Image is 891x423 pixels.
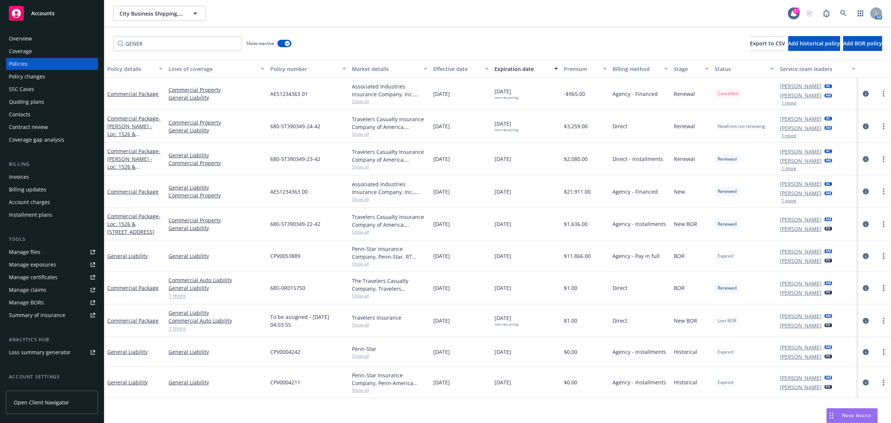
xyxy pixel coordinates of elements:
span: Lost BOR [718,317,736,324]
div: Premium [564,65,599,73]
a: Policy changes [6,71,98,83]
span: Renewal [674,90,695,98]
div: Status [715,65,766,73]
a: [PERSON_NAME] [780,257,822,265]
a: circleInformation [861,348,870,356]
a: Commercial Property [169,86,264,94]
a: General Liability [107,348,148,355]
a: Commercial Auto Liability [169,317,264,324]
span: Direct [613,122,627,130]
span: [DATE] [433,317,450,324]
div: Contacts [9,109,30,120]
div: Billing method [613,65,660,73]
span: [DATE] [495,220,511,228]
a: Manage claims [6,284,98,296]
span: CPV0004242 [270,348,300,356]
a: Summary of insurance [6,309,98,321]
span: Show all [352,293,428,299]
a: General Liability [107,252,148,259]
button: Policy details [104,60,166,78]
span: Show all [352,131,428,137]
div: Associated Industries Insurance Company, Inc., AmTrust Financial Services, RT Specialty Insurance... [352,180,428,196]
span: Renewed [718,188,737,195]
span: Export to CSV [750,40,785,47]
span: Show all [352,164,428,170]
a: Overview [6,33,98,45]
a: more [879,284,888,293]
a: Installment plans [6,209,98,221]
div: The Travelers Casualty Company, Travelers Insurance [352,277,428,293]
div: non-recurring [495,95,518,100]
a: [PERSON_NAME] [780,343,822,351]
div: Account settings [6,373,98,381]
a: [PERSON_NAME] [780,189,822,197]
div: Invoices [9,171,29,183]
div: Coverage gap analysis [9,134,64,146]
div: Analytics hub [6,336,98,343]
div: Manage certificates [9,271,58,283]
span: 680-5T390349-23-42 [270,155,320,163]
span: Show all [352,322,428,328]
span: [DATE] [433,252,450,260]
span: [DATE] [495,155,511,163]
button: 1 more [781,198,796,203]
span: Agency - Pay in full [613,252,660,260]
div: Quoting plans [9,96,44,108]
span: $11,866.00 [564,252,591,260]
a: [PERSON_NAME] [780,180,822,188]
a: circleInformation [861,220,870,229]
button: 1 more [781,101,796,105]
button: City Business Shipping, Inc. [113,6,206,21]
a: General Liability [169,94,264,101]
span: Agency - Financed [613,90,658,98]
span: -$965.00 [564,90,585,98]
a: more [879,122,888,131]
a: [PERSON_NAME] [780,225,822,233]
div: Account charges [9,196,50,208]
span: BOR [674,252,685,260]
span: Direct [613,284,627,292]
button: Policy number [267,60,349,78]
div: Coverage [9,45,32,57]
a: Switch app [853,6,868,21]
a: more [879,252,888,261]
span: 680-5T390349-24-42 [270,122,320,130]
a: [PERSON_NAME] [780,157,822,165]
a: SSC Cases [6,83,98,95]
span: Renewed [718,156,737,162]
button: Market details [349,60,431,78]
button: 1 more [781,166,796,171]
span: New BOR [674,220,697,228]
span: Newfront not renewing [718,123,765,130]
a: more [879,187,888,196]
a: Contract review [6,121,98,133]
a: Commercial Property [169,191,264,199]
span: $0.00 [564,378,577,386]
div: Penn-Star [352,345,428,353]
a: Manage exposures [6,259,98,271]
span: Expired [718,253,733,259]
span: CPV0004211 [270,378,300,386]
a: [PERSON_NAME] [780,289,822,297]
div: Billing updates [9,184,46,196]
a: General Liability [169,252,264,260]
span: AES1234363 00 [270,188,308,196]
button: 1 more [781,133,796,138]
a: Service team [6,384,98,395]
a: Manage certificates [6,271,98,283]
span: $1.00 [564,284,577,292]
a: [PERSON_NAME] [780,124,822,132]
span: [DATE] [495,87,518,100]
div: Policies [9,58,27,70]
div: Policy number [270,65,338,73]
span: Expired [718,349,733,355]
button: Service team leaders [777,60,859,78]
div: Policy changes [9,71,45,83]
div: SSC Cases [9,83,34,95]
button: Nova Assist [826,408,878,423]
a: circleInformation [861,252,870,261]
a: Policies [6,58,98,70]
a: General Liability [169,151,264,159]
span: Historical [674,378,697,386]
span: Historical [674,348,697,356]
